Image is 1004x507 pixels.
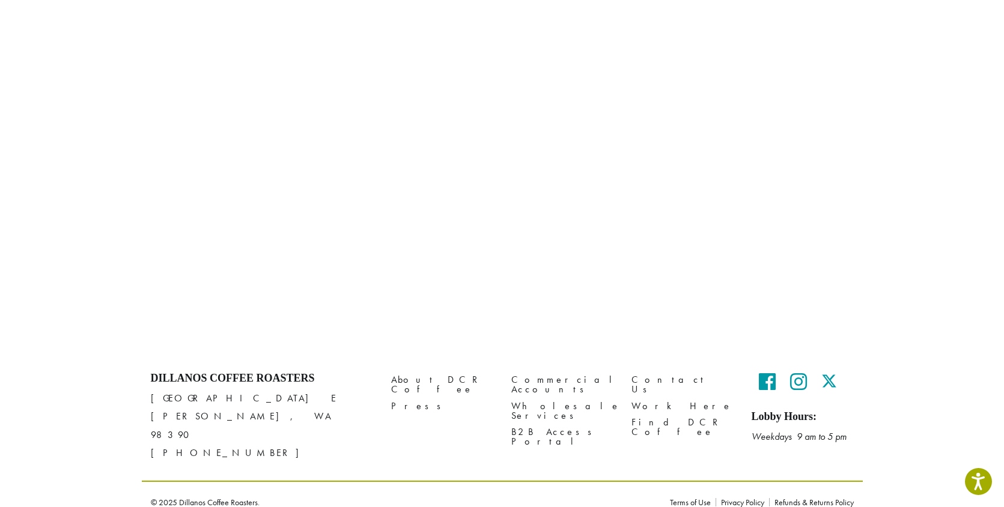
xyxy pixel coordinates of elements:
a: About DCR Coffee [391,372,493,398]
p: [GEOGRAPHIC_DATA] E [PERSON_NAME], WA 98390 [PHONE_NUMBER] [151,389,373,461]
a: B2B Access Portal [511,424,613,449]
a: Find DCR Coffee [631,414,734,440]
h4: Dillanos Coffee Roasters [151,372,373,385]
a: Contact Us [631,372,734,398]
h5: Lobby Hours: [752,410,854,424]
p: © 2025 Dillanos Coffee Roasters. [151,498,652,506]
a: Wholesale Services [511,398,613,424]
a: Terms of Use [670,498,716,506]
a: Press [391,398,493,414]
a: Refunds & Returns Policy [769,498,854,506]
em: Weekdays 9 am to 5 pm [752,430,847,443]
a: Commercial Accounts [511,372,613,398]
a: Work Here [631,398,734,414]
a: Privacy Policy [716,498,769,506]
